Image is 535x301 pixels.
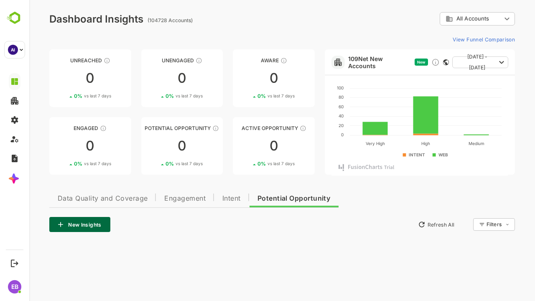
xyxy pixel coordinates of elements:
a: Active OpportunityThese accounts have open opportunities which might be at any of the Sales Stage... [204,117,285,175]
div: These accounts have not been engaged with for a defined time period [74,57,81,64]
div: Discover new ICP-fit accounts showing engagement — via intent surges, anonymous website visits, L... [402,58,410,66]
text: 60 [309,104,314,109]
text: 80 [309,94,314,99]
div: AI [8,45,18,55]
div: 0 % [136,161,173,167]
div: 0 % [228,161,265,167]
span: vs last 7 days [146,93,173,99]
span: Engagement [135,195,176,202]
button: Logout [9,258,20,269]
span: vs last 7 days [55,93,82,99]
span: vs last 7 days [238,93,265,99]
text: 0 [312,132,314,137]
div: 0 [112,139,194,153]
ag: (104728 Accounts) [118,17,166,23]
span: All Accounts [427,15,460,22]
text: 100 [308,85,314,90]
button: New Insights [20,217,81,232]
div: All Accounts [410,11,486,27]
div: Aware [204,57,285,64]
div: 0 [204,71,285,85]
button: View Funnel Comparison [420,33,486,46]
div: Unreached [20,57,102,64]
div: This card does not support filter and segments [414,59,420,65]
div: These accounts have just entered the buying cycle and need further nurturing [251,57,258,64]
span: vs last 7 days [146,161,173,167]
div: These accounts have not shown enough engagement and need nurturing [166,57,173,64]
div: 0 [112,71,194,85]
span: [DATE] - [DATE] [430,51,466,73]
a: 109Net New Accounts [319,55,382,69]
text: Very High [336,141,356,146]
span: Intent [193,195,211,202]
button: Refresh All [385,218,429,231]
span: New [388,60,396,64]
div: These accounts have open opportunities which might be at any of the Sales Stages [270,125,277,132]
div: These accounts are MQAs and can be passed on to Inside Sales [183,125,190,132]
div: Active Opportunity [204,125,285,131]
div: Engaged [20,125,102,131]
div: 0 % [45,93,82,99]
button: [DATE] - [DATE] [423,56,479,68]
a: EngagedThese accounts are warm, further nurturing would qualify them to MQAs00%vs last 7 days [20,117,102,175]
div: Filters [457,221,472,227]
div: 0 % [45,161,82,167]
div: EB [8,280,21,293]
a: UnreachedThese accounts have not been engaged with for a defined time period00%vs last 7 days [20,49,102,107]
div: 0 % [136,93,173,99]
div: Filters [456,217,486,232]
span: vs last 7 days [238,161,265,167]
div: 0 [20,139,102,153]
span: Potential Opportunity [228,195,301,202]
text: High [392,141,401,146]
img: BambooboxLogoMark.f1c84d78b4c51b1a7b5f700c9845e183.svg [4,10,25,26]
a: UnengagedThese accounts have not shown enough engagement and need nurturing00%vs last 7 days [112,49,194,107]
div: These accounts are warm, further nurturing would qualify them to MQAs [71,125,77,132]
span: Data Quality and Coverage [28,195,118,202]
div: All Accounts [416,15,472,23]
text: Medium [439,141,455,146]
text: 40 [309,113,314,118]
a: AwareThese accounts have just entered the buying cycle and need further nurturing00%vs last 7 days [204,49,285,107]
span: vs last 7 days [55,161,82,167]
div: 0 [204,139,285,153]
div: 0 [20,71,102,85]
div: Potential Opportunity [112,125,194,131]
div: 0 % [228,93,265,99]
div: Unengaged [112,57,194,64]
a: Potential OpportunityThese accounts are MQAs and can be passed on to Inside Sales00%vs last 7 days [112,117,194,175]
div: Dashboard Insights [20,13,114,25]
text: 20 [309,123,314,128]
